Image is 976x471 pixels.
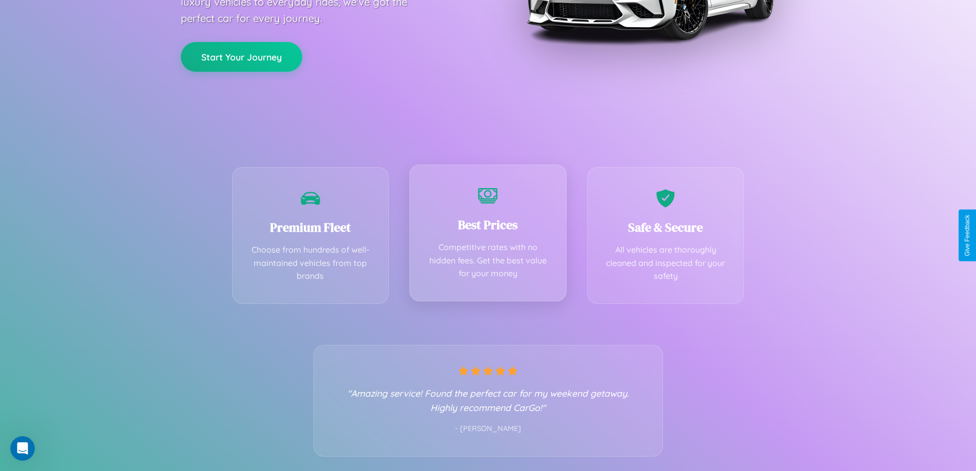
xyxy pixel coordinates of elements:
h3: Best Prices [425,216,551,233]
iframe: Intercom live chat [10,436,35,461]
p: Choose from hundreds of well-maintained vehicles from top brands [248,243,373,283]
h3: Premium Fleet [248,219,373,236]
p: Competitive rates with no hidden fees. Get the best value for your money [425,241,551,280]
h3: Safe & Secure [603,219,729,236]
p: - [PERSON_NAME] [335,422,642,436]
button: Start Your Journey [181,42,302,72]
div: Give Feedback [964,215,971,256]
p: All vehicles are thoroughly cleaned and inspected for your safety [603,243,729,283]
p: "Amazing service! Found the perfect car for my weekend getaway. Highly recommend CarGo!" [335,386,642,415]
